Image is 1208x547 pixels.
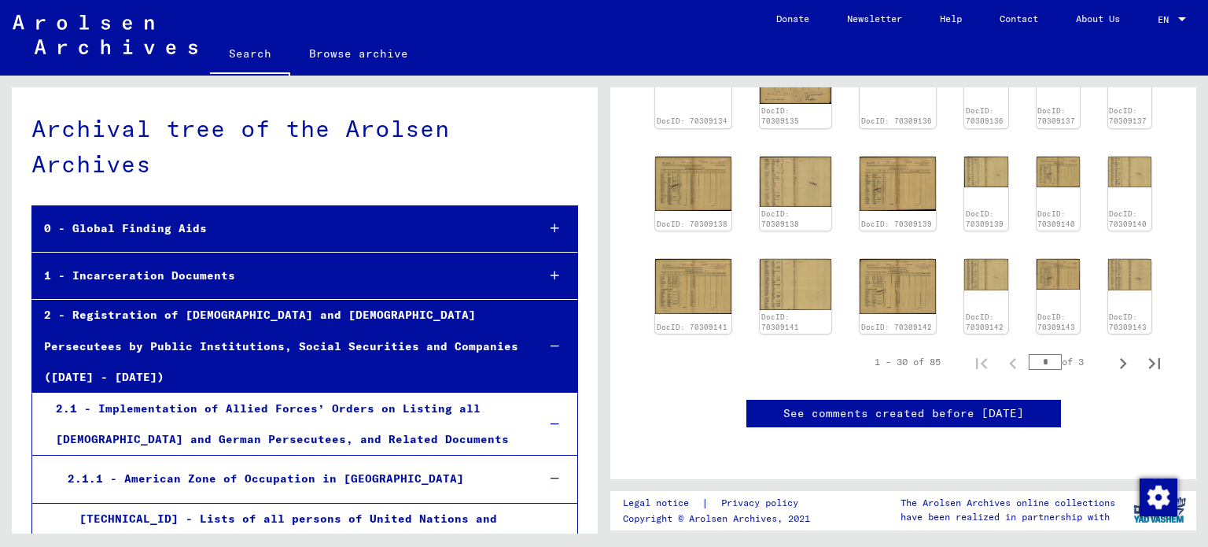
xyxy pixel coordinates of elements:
div: 0 - Global Finding Aids [32,213,524,244]
a: DocID: 70309136 [966,106,1004,126]
a: DocID: 70309141 [657,323,727,331]
div: Archival tree of the Arolsen Archives [31,111,578,182]
div: 2.1.1 - American Zone of Occupation in [GEOGRAPHIC_DATA] [56,464,524,494]
a: DocID: 70309140 [1109,209,1147,229]
img: 001.jpg [860,157,936,211]
img: Arolsen_neg.svg [13,15,197,54]
p: The Arolsen Archives online collections [900,496,1115,510]
img: 002.jpg [760,157,831,208]
a: DocID: 70309134 [657,116,727,125]
img: 001.jpg [655,259,731,313]
a: DocID: 70309141 [761,312,799,332]
img: 001.jpg [1037,259,1080,290]
div: | [623,495,817,512]
a: DocID: 70309142 [861,323,932,331]
div: 2.1 - Implementation of Allied Forces’ Orders on Listing all [DEMOGRAPHIC_DATA] and German Persec... [44,394,524,455]
p: Copyright © Arolsen Archives, 2021 [623,512,817,526]
button: Previous page [997,346,1029,378]
button: Last page [1139,346,1170,378]
a: DocID: 70309143 [1037,312,1075,332]
img: Change consent [1140,479,1177,516]
a: DocID: 70309136 [861,116,932,125]
a: DocID: 70309137 [1037,106,1075,126]
img: 001.jpg [860,259,936,314]
div: 2 - Registration of [DEMOGRAPHIC_DATA] and [DEMOGRAPHIC_DATA] Persecutees by Public Institutions,... [32,300,524,393]
a: DocID: 70309137 [1109,106,1147,126]
span: EN [1158,14,1175,25]
a: DocID: 70309142 [966,312,1004,332]
a: Privacy policy [709,495,817,512]
div: of 3 [1029,354,1107,369]
img: 002.jpg [964,157,1007,187]
a: Search [210,35,290,76]
a: DocID: 70309138 [657,220,727,228]
img: 002.jpg [1108,157,1151,187]
img: 001.jpg [1037,157,1080,187]
img: 002.jpg [964,259,1007,290]
a: DocID: 70309139 [861,220,932,228]
div: 1 – 30 of 85 [875,355,941,369]
button: Next page [1107,346,1139,378]
a: DocID: 70309138 [761,209,799,229]
a: DocID: 70309135 [761,106,799,126]
a: See comments created before [DATE] [783,405,1024,422]
img: 002.jpg [760,259,831,310]
p: have been realized in partnership with [900,510,1115,524]
img: yv_logo.png [1130,490,1189,530]
img: 002.jpg [1108,259,1151,290]
div: Change consent [1139,478,1177,516]
a: DocID: 70309143 [1109,312,1147,332]
a: Browse archive [290,35,427,72]
div: 1 - Incarceration Documents [32,261,524,291]
a: DocID: 70309140 [1037,209,1075,229]
button: First page [966,346,997,378]
a: DocID: 70309139 [966,209,1004,229]
img: 001.jpg [655,157,731,211]
a: Legal notice [623,495,702,512]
